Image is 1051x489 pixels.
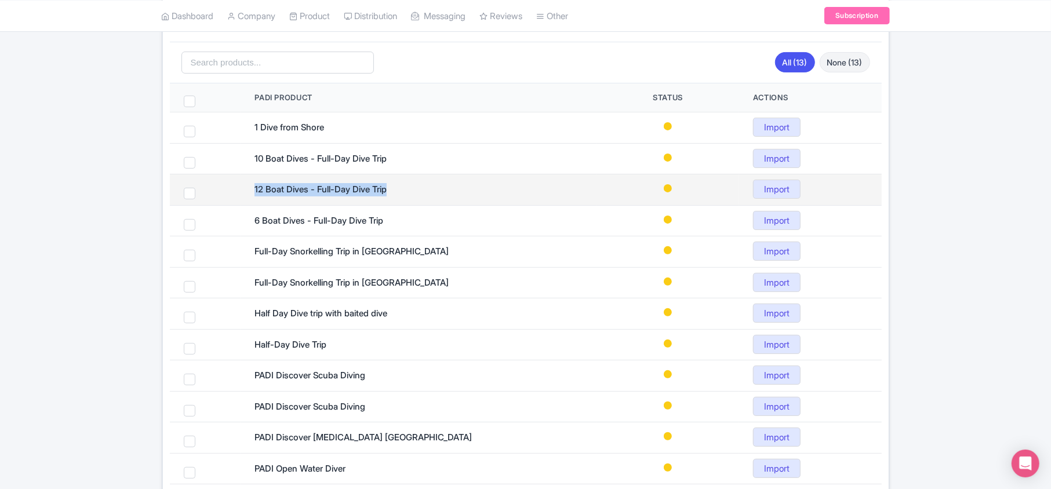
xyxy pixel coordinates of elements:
[753,459,801,478] a: Import
[254,338,583,352] div: Half-Day Dive Trip
[753,180,801,199] a: Import
[824,7,889,24] a: Subscription
[1012,450,1039,477] div: Open Intercom Messenger
[254,400,583,414] div: PADI Discover Scuba Diving
[241,83,597,112] th: Padi Product
[254,462,583,476] div: PADI Open Water Diver
[254,121,583,134] div: 1 Dive from Shore
[254,307,583,320] div: Half Day Dive trip with baited dive
[254,369,583,382] div: PADI Discover Scuba Diving
[254,245,583,258] div: Full-Day Snorkelling Trip in Ras Mohamed
[753,149,801,168] a: Import
[753,304,801,323] a: Import
[254,431,583,444] div: PADI Discover Scuba Diving PADANGBAI
[753,211,801,230] a: Import
[597,83,739,112] th: Status
[820,52,870,72] a: None (13)
[753,118,801,137] a: Import
[753,397,801,416] a: Import
[753,428,801,447] a: Import
[254,276,583,290] div: Full-Day Snorkelling Trip in Tiran Island
[753,242,801,261] a: Import
[739,83,882,112] th: Actions
[254,183,583,196] div: 12 Boat Dives - Full-Day Dive Trip
[254,214,583,228] div: 6 Boat Dives - Full-Day Dive Trip
[775,52,815,72] a: All (13)
[254,152,583,166] div: 10 Boat Dives - Full-Day Dive Trip
[753,335,801,354] a: Import
[181,52,374,74] input: Search products...
[753,366,801,385] a: Import
[753,273,801,292] a: Import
